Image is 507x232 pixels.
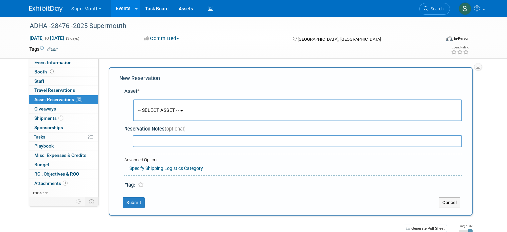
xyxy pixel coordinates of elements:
[34,78,44,84] span: Staff
[29,95,98,104] a: Asset Reservations13
[29,35,64,41] span: [DATE] [DATE]
[49,69,55,74] span: Booth not reserved yet
[65,36,79,41] span: (3 days)
[73,197,85,206] td: Personalize Event Tab Strip
[133,99,462,121] button: -- SELECT ASSET --
[454,36,469,41] div: In-Person
[34,181,68,186] span: Attachments
[29,170,98,179] a: ROI, Objectives & ROO
[129,166,203,171] a: Specify Shipping Logistics Category
[34,69,55,74] span: Booth
[44,35,50,41] span: to
[29,104,98,113] a: Giveaways
[76,97,82,102] span: 13
[124,157,462,163] div: Advanced Options
[138,107,179,113] span: -- SELECT ASSET --
[58,115,63,121] span: 1
[34,87,75,93] span: Travel Reservations
[428,6,444,11] span: Search
[63,181,68,186] span: 1
[29,160,98,169] a: Budget
[446,36,453,41] img: Format-Inperson.png
[34,115,63,121] span: Shipments
[29,133,98,142] a: Tasks
[119,75,160,81] span: New Reservation
[29,179,98,188] a: Attachments1
[123,197,145,208] button: Submit
[34,106,56,111] span: Giveaways
[29,46,58,52] td: Tags
[29,151,98,160] a: Misc. Expenses & Credits
[34,60,72,65] span: Event Information
[439,197,460,208] button: Cancel
[47,47,58,52] a: Edit
[29,114,98,123] a: Shipments1
[29,142,98,151] a: Playbook
[29,188,98,197] a: more
[124,126,462,133] div: Reservation Notes
[29,6,63,12] img: ExhibitDay
[459,224,473,228] div: Image Size
[34,125,63,130] span: Sponsorships
[29,86,98,95] a: Travel Reservations
[124,182,135,188] span: Flag:
[34,97,82,102] span: Asset Reservations
[33,190,44,195] span: more
[27,20,432,32] div: ADHA -28476 -2025 Supermouth
[142,35,182,42] button: Committed
[29,58,98,67] a: Event Information
[29,67,98,76] a: Booth
[404,35,469,45] div: Event Format
[124,88,462,95] div: Asset
[419,3,450,15] a: Search
[34,153,86,158] span: Misc. Expenses & Credits
[34,143,54,149] span: Playbook
[165,126,186,132] span: (optional)
[459,2,471,15] img: Samantha Meyers
[34,162,49,167] span: Budget
[298,37,381,42] span: [GEOGRAPHIC_DATA], [GEOGRAPHIC_DATA]
[85,197,99,206] td: Toggle Event Tabs
[29,77,98,86] a: Staff
[451,46,469,49] div: Event Rating
[29,123,98,132] a: Sponsorships
[34,171,79,177] span: ROI, Objectives & ROO
[34,134,45,140] span: Tasks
